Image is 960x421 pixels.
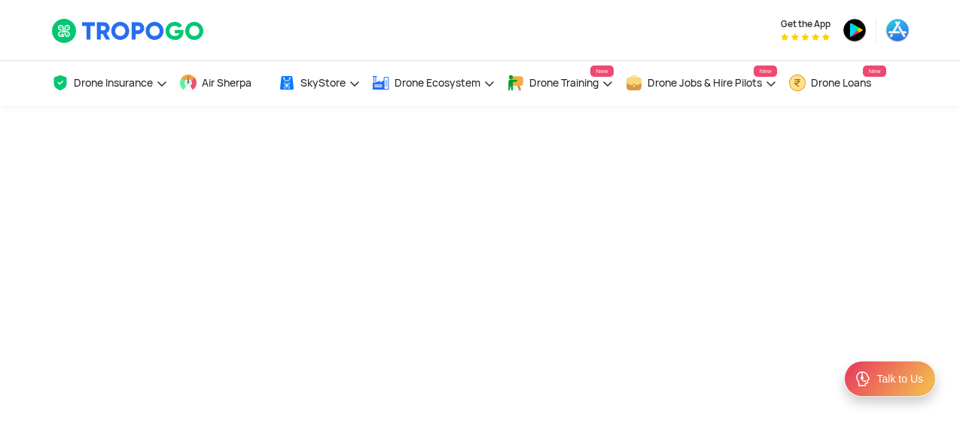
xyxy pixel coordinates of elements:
a: Drone Ecosystem [372,61,495,105]
div: Talk to Us [877,371,923,386]
img: TropoGo Logo [51,18,206,44]
img: playstore [843,18,867,42]
a: Drone Insurance [51,61,168,105]
a: Air Sherpa [179,61,267,105]
span: Get the App [781,18,830,30]
img: ic_Support.svg [854,370,872,388]
span: Air Sherpa [202,77,251,89]
span: New [754,66,776,77]
a: SkyStore [278,61,361,105]
span: Drone Training [529,77,599,89]
img: App Raking [781,33,830,41]
span: SkyStore [300,77,346,89]
span: Drone Loans [811,77,871,89]
span: Drone Ecosystem [395,77,480,89]
a: Drone Jobs & Hire PilotsNew [625,61,777,105]
span: New [863,66,885,77]
a: Drone LoansNew [788,61,886,105]
img: appstore [885,18,910,42]
span: Drone Insurance [74,77,153,89]
span: New [590,66,613,77]
span: Drone Jobs & Hire Pilots [648,77,762,89]
a: Drone TrainingNew [507,61,614,105]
